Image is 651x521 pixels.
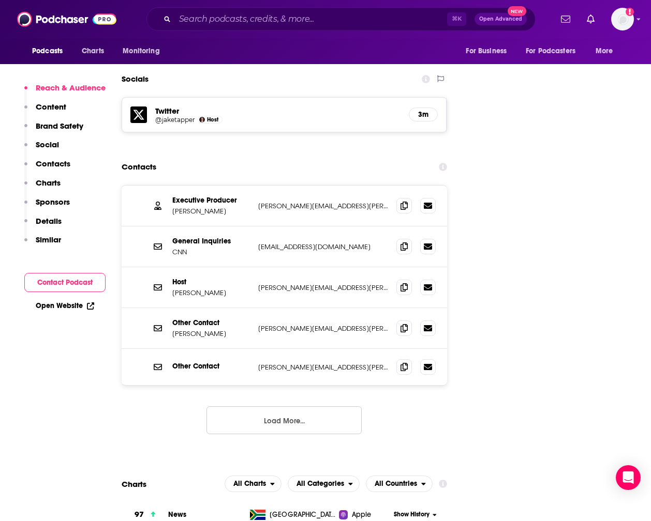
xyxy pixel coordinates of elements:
button: Show profile menu [611,8,634,30]
button: open menu [25,41,76,61]
button: Contacts [24,159,70,178]
button: Details [24,216,62,235]
p: [PERSON_NAME][EMAIL_ADDRESS][PERSON_NAME][DOMAIN_NAME] [258,324,388,333]
button: open menu [115,41,173,61]
a: @jaketapper [155,116,195,124]
div: Search podcasts, credits, & more... [146,7,536,31]
p: [PERSON_NAME] [172,207,250,216]
h2: Charts [122,479,146,489]
p: [PERSON_NAME][EMAIL_ADDRESS][PERSON_NAME][DOMAIN_NAME] [258,202,388,210]
button: Load More... [206,406,362,434]
span: For Business [466,44,507,58]
h2: Categories [288,476,360,492]
button: open menu [288,476,360,492]
button: open menu [225,476,282,492]
img: User Profile [611,8,634,30]
span: Podcasts [32,44,63,58]
span: Logged in as susansaulny [611,8,634,30]
p: [PERSON_NAME][EMAIL_ADDRESS][PERSON_NAME][DOMAIN_NAME] [258,363,388,372]
span: Monitoring [123,44,159,58]
img: Podchaser - Follow, Share and Rate Podcasts [17,9,116,29]
a: News [168,510,187,519]
p: [EMAIL_ADDRESS][DOMAIN_NAME] [258,242,388,251]
span: For Podcasters [526,44,575,58]
a: [GEOGRAPHIC_DATA] [246,510,339,520]
p: [PERSON_NAME] [172,329,250,338]
button: Open AdvancedNew [475,13,527,25]
a: Open Website [36,301,94,310]
div: Open Intercom Messenger [616,465,641,490]
a: Show notifications dropdown [583,10,599,28]
h3: 97 [135,509,144,520]
span: All Categories [297,480,344,487]
h2: Countries [366,476,433,492]
a: Charts [75,41,110,61]
button: Similar [24,235,61,254]
p: CNN [172,248,250,256]
h5: Twitter [155,106,401,116]
span: Open Advanced [479,17,522,22]
button: Social [24,140,59,159]
p: Details [36,216,62,226]
p: Host [172,278,250,286]
button: Sponsors [24,197,70,216]
p: Reach & Audience [36,83,106,93]
p: [PERSON_NAME][EMAIL_ADDRESS][PERSON_NAME][DOMAIN_NAME] [258,283,388,292]
button: open menu [519,41,590,61]
svg: Add a profile image [626,8,634,16]
h5: 3m [418,110,429,119]
span: ⌘ K [447,12,466,26]
p: Content [36,102,66,112]
p: General Inquiries [172,237,250,246]
span: Apple [352,510,372,520]
a: Show notifications dropdown [557,10,574,28]
button: Reach & Audience [24,83,106,102]
button: Content [24,102,66,121]
span: More [596,44,613,58]
span: All Countries [375,480,417,487]
input: Search podcasts, credits, & more... [175,11,447,27]
span: All Charts [233,480,266,487]
span: Host [207,116,218,123]
p: [PERSON_NAME] [172,288,250,297]
h2: Socials [122,69,149,89]
h2: Platforms [225,476,282,492]
button: Contact Podcast [24,273,106,292]
span: Charts [82,44,104,58]
span: South Africa [270,510,337,520]
p: Charts [36,178,61,188]
p: Other Contact [172,362,250,371]
p: Other Contact [172,318,250,327]
p: Contacts [36,159,70,168]
h2: Contacts [122,157,156,177]
button: Charts [24,178,61,197]
p: Similar [36,235,61,244]
p: Brand Safety [36,121,83,131]
button: open menu [458,41,520,61]
a: Apple [339,510,391,520]
button: Show History [391,510,440,519]
button: Brand Safety [24,121,83,140]
img: Jake Tapper [199,117,205,122]
button: open menu [366,476,433,492]
span: Show History [394,510,430,519]
p: Executive Producer [172,196,250,205]
button: open menu [588,41,626,61]
p: Social [36,140,59,149]
p: Sponsors [36,197,70,207]
span: New [508,6,526,16]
